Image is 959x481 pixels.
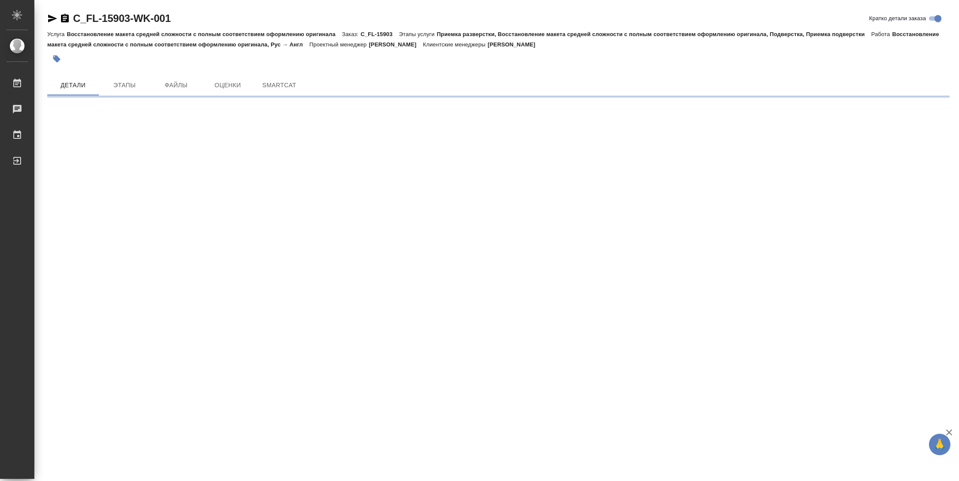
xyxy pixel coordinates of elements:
[67,31,342,37] p: Восстановление макета средней сложности с полным соответствием оформлению оригинала
[259,80,300,91] span: SmartCat
[156,80,197,91] span: Файлы
[871,31,892,37] p: Работа
[207,80,248,91] span: Оценки
[369,41,423,48] p: [PERSON_NAME]
[52,80,94,91] span: Детали
[869,14,926,23] span: Кратко детали заказа
[488,41,542,48] p: [PERSON_NAME]
[47,49,66,68] button: Добавить тэг
[437,31,871,37] p: Приемка разверстки, Восстановление макета средней сложности с полным соответствием оформлению ори...
[60,13,70,24] button: Скопировать ссылку
[399,31,437,37] p: Этапы услуги
[932,435,947,453] span: 🙏
[47,13,58,24] button: Скопировать ссылку для ЯМессенджера
[104,80,145,91] span: Этапы
[342,31,360,37] p: Заказ:
[73,12,171,24] a: C_FL-15903-WK-001
[929,434,950,455] button: 🙏
[47,31,67,37] p: Услуга
[360,31,399,37] p: C_FL-15903
[309,41,369,48] p: Проектный менеджер
[423,41,488,48] p: Клиентские менеджеры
